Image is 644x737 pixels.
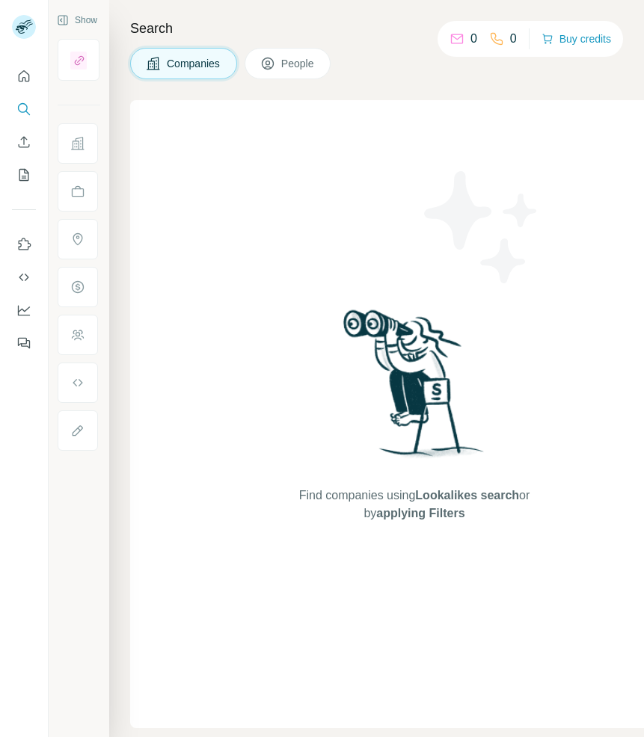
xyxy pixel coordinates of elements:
span: Lookalikes search [415,489,519,502]
img: Surfe Illustration - Stars [414,160,549,295]
span: Companies [167,56,221,71]
button: Use Surfe API [12,264,36,291]
span: Find companies using or by [295,487,534,522]
button: Feedback [12,330,36,357]
p: 0 [510,30,517,48]
button: Show [46,9,108,31]
button: My lists [12,161,36,188]
button: Search [12,96,36,123]
span: People [281,56,316,71]
span: applying Filters [376,507,464,519]
h4: Search [130,18,626,39]
button: Enrich CSV [12,129,36,155]
img: Surfe Illustration - Woman searching with binoculars [337,306,492,472]
button: Quick start [12,63,36,90]
button: Dashboard [12,297,36,324]
p: 0 [470,30,477,48]
button: Buy credits [542,28,611,49]
button: Use Surfe on LinkedIn [12,231,36,258]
